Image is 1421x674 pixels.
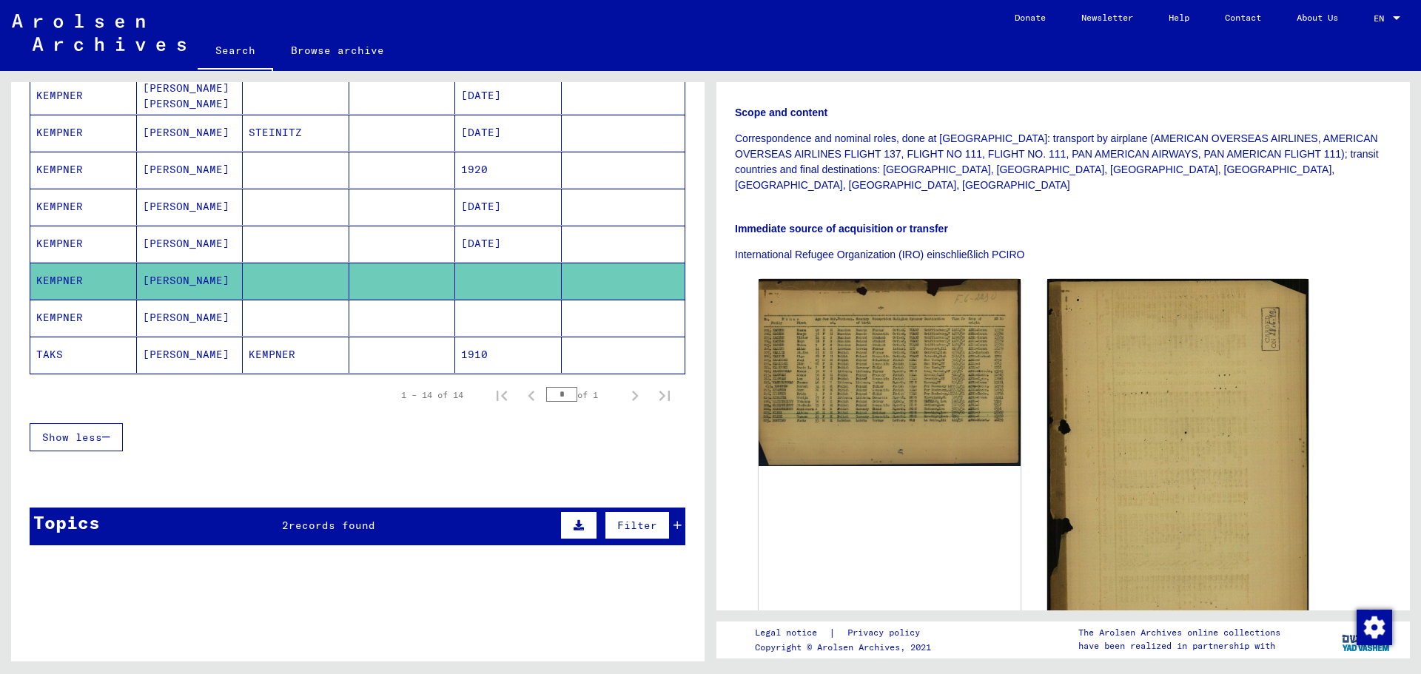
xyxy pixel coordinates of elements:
div: Topics [33,509,100,536]
button: Last page [650,380,679,410]
mat-cell: KEMPNER [30,189,137,225]
span: EN [1374,13,1390,24]
span: Show less [42,431,102,444]
mat-cell: KEMPNER [30,115,137,151]
mat-cell: KEMPNER [30,78,137,114]
p: Copyright © Arolsen Archives, 2021 [755,641,938,654]
span: Filter [617,519,657,532]
button: First page [487,380,517,410]
p: have been realized in partnership with [1078,639,1280,653]
mat-cell: KEMPNER [30,226,137,262]
mat-cell: TAKS [30,337,137,373]
mat-cell: [PERSON_NAME] [137,226,243,262]
mat-cell: [PERSON_NAME] [PERSON_NAME] [137,78,243,114]
a: Privacy policy [836,625,938,641]
a: Search [198,33,273,71]
button: Previous page [517,380,546,410]
mat-cell: [PERSON_NAME] [137,263,243,299]
p: Correspondence and nominal roles, done at [GEOGRAPHIC_DATA]: transport by airplane (AMERICAN OVER... [735,131,1391,193]
mat-cell: [DATE] [455,78,562,114]
mat-cell: 1920 [455,152,562,188]
b: Scope and content [735,107,827,118]
div: of 1 [546,388,620,402]
a: Browse archive [273,33,402,68]
mat-cell: [PERSON_NAME] [137,300,243,336]
mat-cell: [PERSON_NAME] [137,115,243,151]
div: Change consent [1356,609,1391,644]
button: Next page [620,380,650,410]
b: Immediate source of acquisition or transfer [735,223,948,235]
span: records found [289,519,375,532]
mat-cell: KEMPNER [30,152,137,188]
div: 1 – 14 of 14 [401,388,463,402]
img: 001.jpg [759,279,1021,466]
button: Show less [30,423,123,451]
a: Legal notice [755,625,829,641]
mat-cell: KEMPNER [30,300,137,336]
mat-cell: KEMPNER [30,263,137,299]
mat-cell: [PERSON_NAME] [137,337,243,373]
p: The Arolsen Archives online collections [1078,626,1280,639]
img: Change consent [1357,610,1392,645]
img: 002.jpg [1047,279,1309,647]
mat-cell: [DATE] [455,189,562,225]
mat-cell: KEMPNER [243,337,349,373]
p: International Refugee Organization (IRO) einschließlich PCIRO [735,247,1391,263]
img: Arolsen_neg.svg [12,14,186,51]
mat-cell: [PERSON_NAME] [137,152,243,188]
mat-cell: 1910 [455,337,562,373]
button: Filter [605,511,670,539]
mat-cell: [DATE] [455,115,562,151]
span: 2 [282,519,289,532]
mat-cell: [PERSON_NAME] [137,189,243,225]
mat-cell: [DATE] [455,226,562,262]
div: | [755,625,938,641]
mat-cell: STEINITZ [243,115,349,151]
img: yv_logo.png [1339,621,1394,658]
